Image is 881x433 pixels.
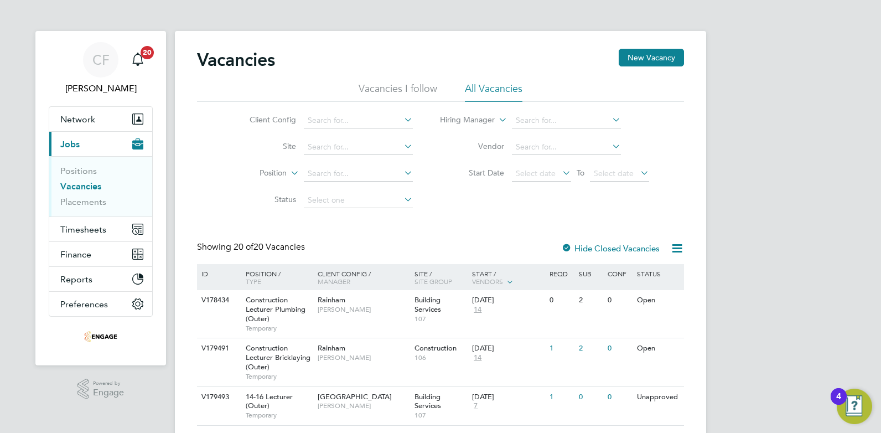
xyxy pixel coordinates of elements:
button: Timesheets [49,217,152,241]
div: Conf [605,264,634,283]
div: V178434 [199,290,237,311]
span: Type [246,277,261,286]
h2: Vacancies [197,49,275,71]
div: 1 [547,387,576,408]
div: Status [634,264,682,283]
nav: Main navigation [35,31,166,365]
div: Sub [576,264,605,283]
span: Select date [594,168,634,178]
span: Rainham [318,295,345,305]
div: Reqd [547,264,576,283]
input: Search for... [512,140,621,155]
div: Start / [469,264,547,292]
a: Powered byEngage [77,379,125,400]
span: Temporary [246,372,312,381]
span: Preferences [60,299,108,310]
div: V179493 [199,387,237,408]
span: Cam Fisher [49,82,153,95]
div: ID [199,264,237,283]
label: Status [232,194,296,204]
div: 2 [576,290,605,311]
span: Engage [93,388,124,398]
span: 7 [472,401,479,411]
span: Temporary [246,324,312,333]
button: Network [49,107,152,131]
span: Building Services [414,295,441,314]
label: Hiring Manager [431,115,495,126]
label: Position [223,168,287,179]
span: 20 [141,46,154,59]
span: Timesheets [60,224,106,235]
label: Start Date [441,168,504,178]
span: Rainham [318,343,345,353]
span: Jobs [60,139,80,150]
label: Client Config [232,115,296,125]
button: Jobs [49,132,152,156]
div: Unapproved [634,387,682,408]
div: [DATE] [472,344,544,353]
span: CF [92,53,110,67]
input: Search for... [512,113,621,128]
span: Temporary [246,411,312,420]
span: 107 [414,411,467,420]
div: 1 [547,338,576,359]
div: 0 [576,387,605,408]
a: Positions [60,166,97,176]
span: Building Services [414,392,441,411]
button: New Vacancy [619,49,684,66]
div: 0 [605,290,634,311]
span: Select date [516,168,556,178]
input: Search for... [304,113,413,128]
span: 20 of [234,241,253,252]
div: 0 [605,387,634,408]
a: 20 [127,42,149,78]
input: Search for... [304,140,413,155]
button: Preferences [49,292,152,316]
div: Open [634,338,682,359]
div: 0 [605,338,634,359]
a: Vacancies [60,181,101,192]
span: [PERSON_NAME] [318,305,409,314]
div: [DATE] [472,393,544,402]
div: Jobs [49,156,152,216]
img: omniapeople-logo-retina.png [84,328,117,346]
label: Hide Closed Vacancies [561,243,660,254]
div: [DATE] [472,296,544,305]
div: 0 [547,290,576,311]
a: Placements [60,197,106,207]
input: Select one [304,193,413,208]
div: Position / [237,264,315,291]
span: 20 Vacancies [234,241,305,252]
li: All Vacancies [465,82,522,102]
button: Finance [49,242,152,266]
div: Client Config / [315,264,412,291]
div: Open [634,290,682,311]
div: 2 [576,338,605,359]
span: 14-16 Lecturer (Outer) [246,392,293,411]
li: Vacancies I follow [359,82,437,102]
a: Go to home page [49,328,153,346]
span: [PERSON_NAME] [318,401,409,410]
span: Construction Lecturer Plumbing (Outer) [246,295,305,323]
label: Vendor [441,141,504,151]
button: Open Resource Center, 4 new notifications [837,389,872,424]
span: Network [60,114,95,125]
div: Site / [412,264,470,291]
span: Vendors [472,277,503,286]
span: 106 [414,353,467,362]
span: Construction Lecturer Bricklaying (Outer) [246,343,310,372]
span: Site Group [414,277,452,286]
span: Powered by [93,379,124,388]
span: 14 [472,353,483,363]
span: Reports [60,274,92,285]
span: Manager [318,277,350,286]
span: Construction [414,343,457,353]
button: Reports [49,267,152,291]
span: 14 [472,305,483,315]
span: [GEOGRAPHIC_DATA] [318,392,392,401]
div: V179491 [199,338,237,359]
label: Site [232,141,296,151]
a: CF[PERSON_NAME] [49,42,153,95]
span: 107 [414,315,467,323]
div: 4 [836,396,841,411]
